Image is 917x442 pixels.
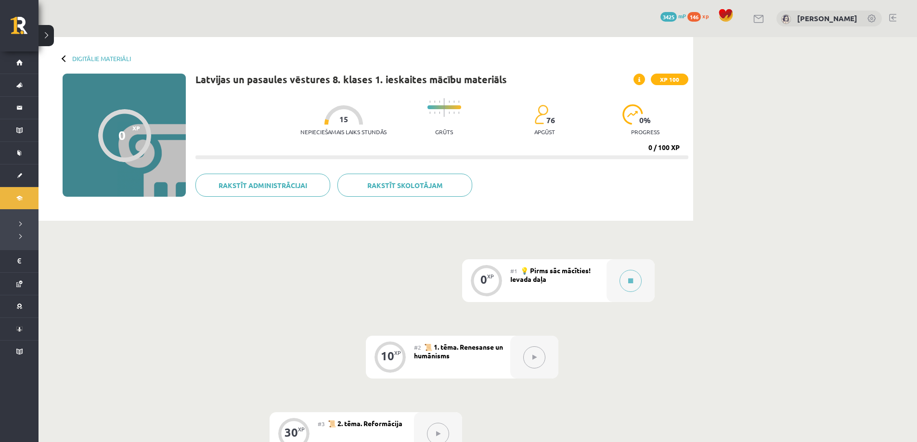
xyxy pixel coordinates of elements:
[510,267,517,275] span: #1
[195,174,330,197] a: Rakstīt administrācijai
[439,101,440,103] img: icon-short-line-57e1e144782c952c97e751825c79c345078a6d821885a25fce030b3d8c18986b.svg
[434,112,435,114] img: icon-short-line-57e1e144782c952c97e751825c79c345078a6d821885a25fce030b3d8c18986b.svg
[298,427,305,432] div: XP
[118,128,126,142] div: 0
[444,98,445,117] img: icon-long-line-d9ea69661e0d244f92f715978eff75569469978d946b2353a9bb055b3ed8787d.svg
[435,128,453,135] p: Grūts
[631,128,659,135] p: progress
[414,343,421,351] span: #2
[453,112,454,114] img: icon-short-line-57e1e144782c952c97e751825c79c345078a6d821885a25fce030b3d8c18986b.svg
[639,116,651,125] span: 0 %
[458,112,459,114] img: icon-short-line-57e1e144782c952c97e751825c79c345078a6d821885a25fce030b3d8c18986b.svg
[72,55,131,62] a: Digitālie materiāli
[453,101,454,103] img: icon-short-line-57e1e144782c952c97e751825c79c345078a6d821885a25fce030b3d8c18986b.svg
[797,13,857,23] a: [PERSON_NAME]
[429,112,430,114] img: icon-short-line-57e1e144782c952c97e751825c79c345078a6d821885a25fce030b3d8c18986b.svg
[439,112,440,114] img: icon-short-line-57e1e144782c952c97e751825c79c345078a6d821885a25fce030b3d8c18986b.svg
[702,12,709,20] span: xp
[449,101,450,103] img: icon-short-line-57e1e144782c952c97e751825c79c345078a6d821885a25fce030b3d8c18986b.svg
[318,420,325,428] span: #3
[284,428,298,437] div: 30
[781,14,791,24] img: Ketrija Kuguliņa
[660,12,686,20] a: 3425 mP
[487,274,494,279] div: XP
[11,17,39,41] a: Rīgas 1. Tālmācības vidusskola
[449,112,450,114] img: icon-short-line-57e1e144782c952c97e751825c79c345078a6d821885a25fce030b3d8c18986b.svg
[328,419,402,428] span: 📜 2. tēma. Reformācija
[510,266,591,283] span: 💡 Pirms sāc mācīties! Ievada daļa
[394,350,401,355] div: XP
[339,115,348,124] span: 15
[687,12,701,22] span: 146
[381,352,394,360] div: 10
[622,104,643,125] img: icon-progress-161ccf0a02000e728c5f80fcf4c31c7af3da0e1684b2b1d7c360e028c24a22f1.svg
[429,101,430,103] img: icon-short-line-57e1e144782c952c97e751825c79c345078a6d821885a25fce030b3d8c18986b.svg
[480,275,487,284] div: 0
[687,12,713,20] a: 146 xp
[337,174,472,197] a: Rakstīt skolotājam
[534,104,548,125] img: students-c634bb4e5e11cddfef0936a35e636f08e4e9abd3cc4e673bd6f9a4125e45ecb1.svg
[434,101,435,103] img: icon-short-line-57e1e144782c952c97e751825c79c345078a6d821885a25fce030b3d8c18986b.svg
[534,128,555,135] p: apgūst
[458,101,459,103] img: icon-short-line-57e1e144782c952c97e751825c79c345078a6d821885a25fce030b3d8c18986b.svg
[132,125,140,131] span: XP
[651,74,688,85] span: XP 100
[660,12,677,22] span: 3425
[195,74,507,85] h1: Latvijas un pasaules vēstures 8. klases 1. ieskaites mācību materiāls
[546,116,555,125] span: 76
[678,12,686,20] span: mP
[414,342,503,360] span: 📜 1. tēma. Renesanse un humānisms
[300,128,387,135] p: Nepieciešamais laiks stundās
